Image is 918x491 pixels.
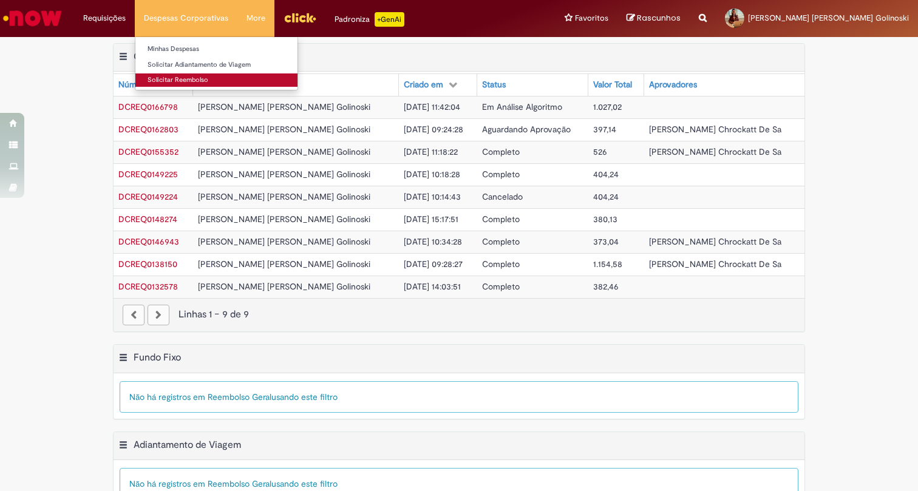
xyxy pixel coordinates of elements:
[575,12,608,24] span: Favoritos
[198,259,370,269] span: [PERSON_NAME] [PERSON_NAME] Golinoski
[404,124,463,135] span: [DATE] 09:24:28
[482,191,523,202] span: Cancelado
[482,124,571,135] span: Aguardando Aprovação
[482,146,520,157] span: Completo
[404,79,443,91] div: Criado em
[118,281,178,292] a: Abrir Registro: DCREQ0132578
[135,73,297,87] a: Solicitar Reembolso
[404,214,458,225] span: [DATE] 15:17:51
[118,79,149,91] div: Número
[118,146,178,157] span: DCREQ0155352
[593,214,617,225] span: 380,13
[404,191,461,202] span: [DATE] 10:14:43
[246,12,265,24] span: More
[118,281,178,292] span: DCREQ0132578
[748,13,909,23] span: [PERSON_NAME] [PERSON_NAME] Golinoski
[593,146,607,157] span: 526
[198,169,370,180] span: [PERSON_NAME] [PERSON_NAME] Golinoski
[118,169,178,180] span: DCREQ0149225
[198,191,370,202] span: [PERSON_NAME] [PERSON_NAME] Golinoski
[198,146,370,157] span: [PERSON_NAME] [PERSON_NAME] Golinoski
[118,259,177,269] span: DCREQ0138150
[118,351,128,367] button: Fundo Fixo Menu de contexto
[284,8,316,27] img: click_logo_yellow_360x200.png
[404,169,460,180] span: [DATE] 10:18:28
[118,146,178,157] a: Abrir Registro: DCREQ0155352
[198,101,370,112] span: [PERSON_NAME] [PERSON_NAME] Golinoski
[134,351,181,364] h2: Fundo Fixo
[637,12,681,24] span: Rascunhos
[135,58,297,72] a: Solicitar Adiantamento de Viagem
[118,236,179,247] a: Abrir Registro: DCREQ0146943
[118,101,178,112] a: Abrir Registro: DCREQ0166798
[404,146,458,157] span: [DATE] 11:18:22
[118,214,177,225] a: Abrir Registro: DCREQ0148274
[404,281,461,292] span: [DATE] 14:03:51
[482,101,562,112] span: Em Análise Algoritmo
[404,236,462,247] span: [DATE] 10:34:28
[375,12,404,27] p: +GenAi
[335,12,404,27] div: Padroniza
[649,236,781,247] span: [PERSON_NAME] Chrockatt De Sa
[482,259,520,269] span: Completo
[198,281,370,292] span: [PERSON_NAME] [PERSON_NAME] Golinoski
[649,124,781,135] span: [PERSON_NAME] Chrockatt De Sa
[198,214,370,225] span: [PERSON_NAME] [PERSON_NAME] Golinoski
[593,124,616,135] span: 397,14
[593,79,632,91] div: Valor Total
[118,236,179,247] span: DCREQ0146943
[482,236,520,247] span: Completo
[144,12,228,24] span: Despesas Corporativas
[123,308,795,322] div: Linhas 1 − 9 de 9
[198,236,370,247] span: [PERSON_NAME] [PERSON_NAME] Golinoski
[114,298,804,331] nav: paginação
[118,124,178,135] span: DCREQ0162803
[118,439,128,455] button: Adiantamento de Viagem Menu de contexto
[83,12,126,24] span: Requisições
[482,169,520,180] span: Completo
[134,439,241,451] h2: Adiantamento de Viagem
[135,42,297,56] a: Minhas Despesas
[118,191,178,202] span: DCREQ0149224
[134,50,201,63] h2: General Refund
[135,36,298,90] ul: Despesas Corporativas
[118,259,177,269] a: Abrir Registro: DCREQ0138150
[271,478,338,489] span: usando este filtro
[649,79,697,91] div: Aprovadores
[120,381,798,413] div: Não há registros em Reembolso Geral
[593,236,619,247] span: 373,04
[118,50,128,66] button: General Refund Menu de contexto
[118,214,177,225] span: DCREQ0148274
[118,191,178,202] a: Abrir Registro: DCREQ0149224
[404,259,463,269] span: [DATE] 09:28:27
[118,101,178,112] span: DCREQ0166798
[649,259,781,269] span: [PERSON_NAME] Chrockatt De Sa
[593,259,622,269] span: 1.154,58
[118,124,178,135] a: Abrir Registro: DCREQ0162803
[593,191,619,202] span: 404,24
[593,281,619,292] span: 382,46
[482,281,520,292] span: Completo
[1,6,64,30] img: ServiceNow
[118,169,178,180] a: Abrir Registro: DCREQ0149225
[404,101,460,112] span: [DATE] 11:42:04
[198,124,370,135] span: [PERSON_NAME] [PERSON_NAME] Golinoski
[482,79,506,91] div: Status
[593,169,619,180] span: 404,24
[593,101,622,112] span: 1.027,02
[271,391,338,402] span: usando este filtro
[627,13,681,24] a: Rascunhos
[649,146,781,157] span: [PERSON_NAME] Chrockatt De Sa
[482,214,520,225] span: Completo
